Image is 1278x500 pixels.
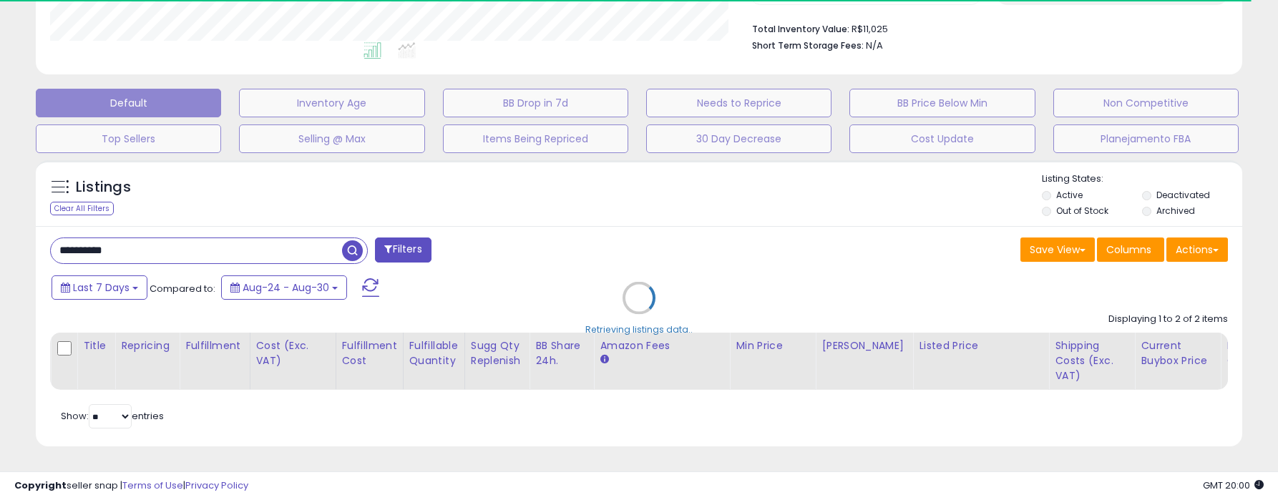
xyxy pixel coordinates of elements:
div: seller snap | | [14,479,248,493]
button: Default [36,89,221,117]
b: Total Inventory Value: [752,23,849,35]
button: 30 Day Decrease [646,124,831,153]
a: Terms of Use [122,479,183,492]
button: Cost Update [849,124,1035,153]
button: Selling @ Max [239,124,424,153]
div: Retrieving listings data.. [585,323,693,335]
button: Planejamento FBA [1053,124,1239,153]
button: Needs to Reprice [646,89,831,117]
button: Top Sellers [36,124,221,153]
button: BB Drop in 7d [443,89,628,117]
strong: Copyright [14,479,67,492]
span: 2025-09-7 20:00 GMT [1203,479,1264,492]
li: R$11,025 [752,19,1217,36]
button: Non Competitive [1053,89,1239,117]
a: Privacy Policy [185,479,248,492]
span: N/A [866,39,883,52]
button: Items Being Repriced [443,124,628,153]
button: BB Price Below Min [849,89,1035,117]
b: Short Term Storage Fees: [752,39,864,52]
button: Inventory Age [239,89,424,117]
